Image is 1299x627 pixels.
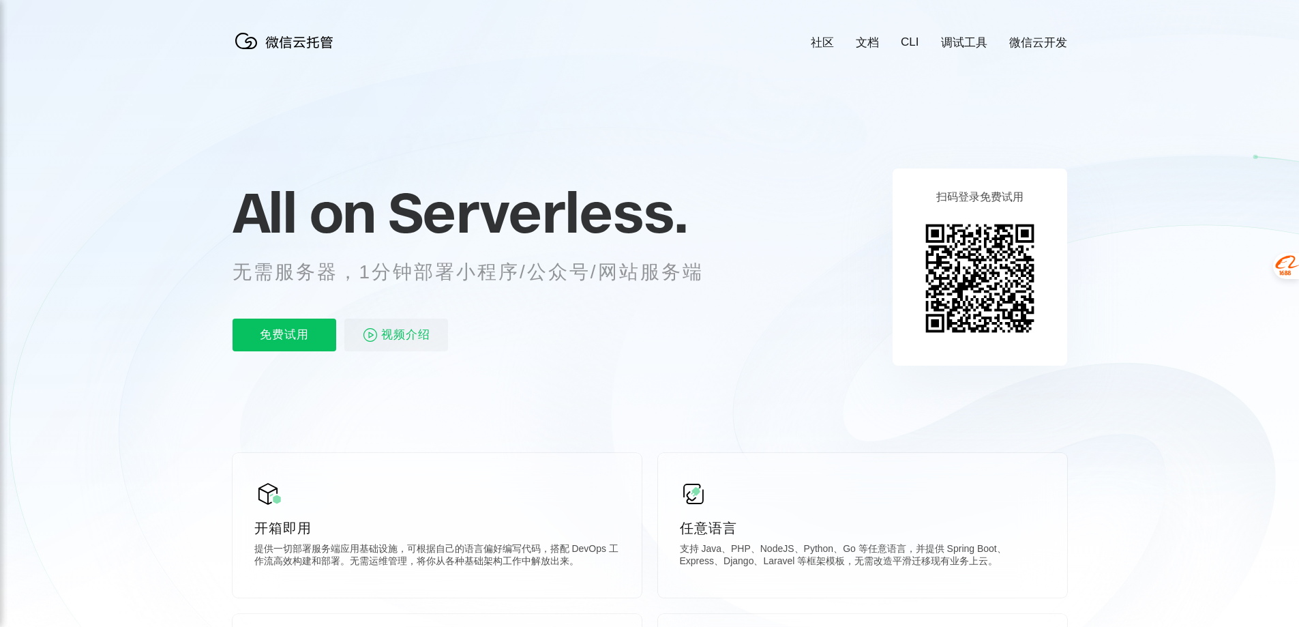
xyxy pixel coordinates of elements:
img: 微信云托管 [233,27,342,55]
a: 调试工具 [941,35,987,50]
span: 视频介绍 [381,319,430,351]
a: 文档 [856,35,879,50]
span: All on [233,178,375,246]
p: 扫码登录免费试用 [936,190,1024,205]
a: 微信云托管 [233,45,342,57]
a: CLI [901,35,919,49]
a: 社区 [811,35,834,50]
p: 无需服务器，1分钟部署小程序/公众号/网站服务端 [233,259,729,286]
p: 免费试用 [233,319,336,351]
a: 微信云开发 [1009,35,1067,50]
p: 开箱即用 [254,519,620,538]
p: 任意语言 [680,519,1045,538]
p: 支持 Java、PHP、NodeJS、Python、Go 等任意语言，并提供 Spring Boot、Express、Django、Laravel 等框架模板，无需改造平滑迁移现有业务上云。 [680,543,1045,570]
p: 提供一切部署服务端应用基础设施，可根据自己的语言偏好编写代码，搭配 DevOps 工作流高效构建和部署。无需运维管理，将你从各种基础架构工作中解放出来。 [254,543,620,570]
img: video_play.svg [362,327,378,343]
span: Serverless. [388,178,687,246]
